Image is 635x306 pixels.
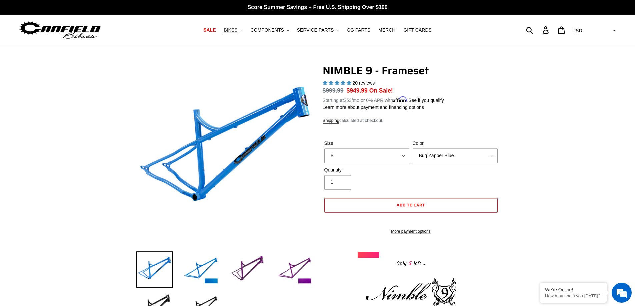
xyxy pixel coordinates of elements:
div: Only left... [358,258,464,268]
textarea: Type your message and hit 'Enter' [3,182,127,205]
button: COMPONENTS [247,26,292,35]
a: Shipping [323,118,340,124]
h1: NIMBLE 9 - Frameset [323,64,499,77]
span: 4.90 stars [323,80,353,86]
span: $53 [344,98,351,103]
span: We're online! [39,84,92,151]
span: GG PARTS [347,27,370,33]
label: Size [324,140,409,147]
a: GG PARTS [343,26,374,35]
span: Affirm [393,97,407,102]
a: Learn more about payment and financing options [323,105,424,110]
button: SERVICE PARTS [294,26,342,35]
label: Quantity [324,166,409,173]
span: On Sale! [369,86,393,95]
img: Load image into Gallery viewer, NIMBLE 9 - Frameset [183,251,219,288]
span: 20 reviews [352,80,375,86]
span: Add to cart [397,202,425,208]
button: Add to cart [324,198,498,213]
div: calculated at checkout. [323,117,499,124]
span: SERVICE PARTS [297,27,334,33]
span: MERCH [378,27,395,33]
div: Chat with us now [45,37,122,46]
img: Canfield Bikes [18,20,102,41]
span: GIFT CARDS [403,27,432,33]
a: GIFT CARDS [400,26,435,35]
span: SALE [203,27,216,33]
a: SALE [200,26,219,35]
div: We're Online! [545,287,602,292]
a: More payment options [324,228,498,234]
img: d_696896380_company_1647369064580_696896380 [21,33,38,50]
span: COMPONENTS [251,27,284,33]
input: Search [530,23,547,37]
div: Navigation go back [7,37,17,47]
s: $999.99 [323,87,344,94]
a: MERCH [375,26,399,35]
img: Load image into Gallery viewer, NIMBLE 9 - Frameset [229,251,266,288]
img: Load image into Gallery viewer, NIMBLE 9 - Frameset [276,251,313,288]
span: BIKES [224,27,237,33]
span: $949.99 [347,87,368,94]
img: Load image into Gallery viewer, NIMBLE 9 - Frameset [136,251,173,288]
label: Color [413,140,498,147]
span: 5 [407,259,414,268]
p: Starting at /mo or 0% APR with . [323,95,444,104]
div: Minimize live chat window [109,3,125,19]
p: How may I help you today? [545,293,602,298]
button: BIKES [220,26,246,35]
a: See if you qualify - Learn more about Affirm Financing (opens in modal) [408,98,444,103]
